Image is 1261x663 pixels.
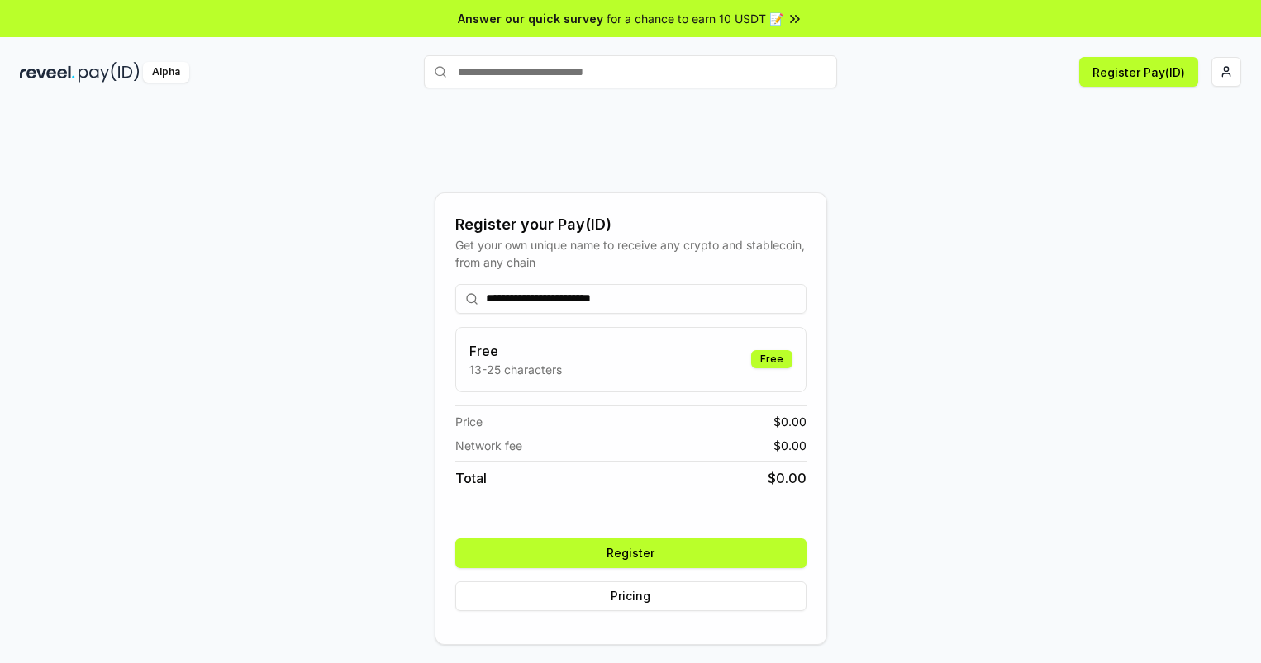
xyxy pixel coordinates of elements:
[20,62,75,83] img: reveel_dark
[79,62,140,83] img: pay_id
[455,413,483,430] span: Price
[455,538,807,568] button: Register
[143,62,189,83] div: Alpha
[458,10,603,27] span: Answer our quick survey
[455,437,522,454] span: Network fee
[469,361,562,378] p: 13-25 characters
[607,10,783,27] span: for a chance to earn 10 USDT 📝
[469,341,562,361] h3: Free
[773,437,807,454] span: $ 0.00
[751,350,792,368] div: Free
[455,236,807,271] div: Get your own unique name to receive any crypto and stablecoin, from any chain
[768,468,807,488] span: $ 0.00
[773,413,807,430] span: $ 0.00
[1079,57,1198,87] button: Register Pay(ID)
[455,213,807,236] div: Register your Pay(ID)
[455,581,807,611] button: Pricing
[455,468,487,488] span: Total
